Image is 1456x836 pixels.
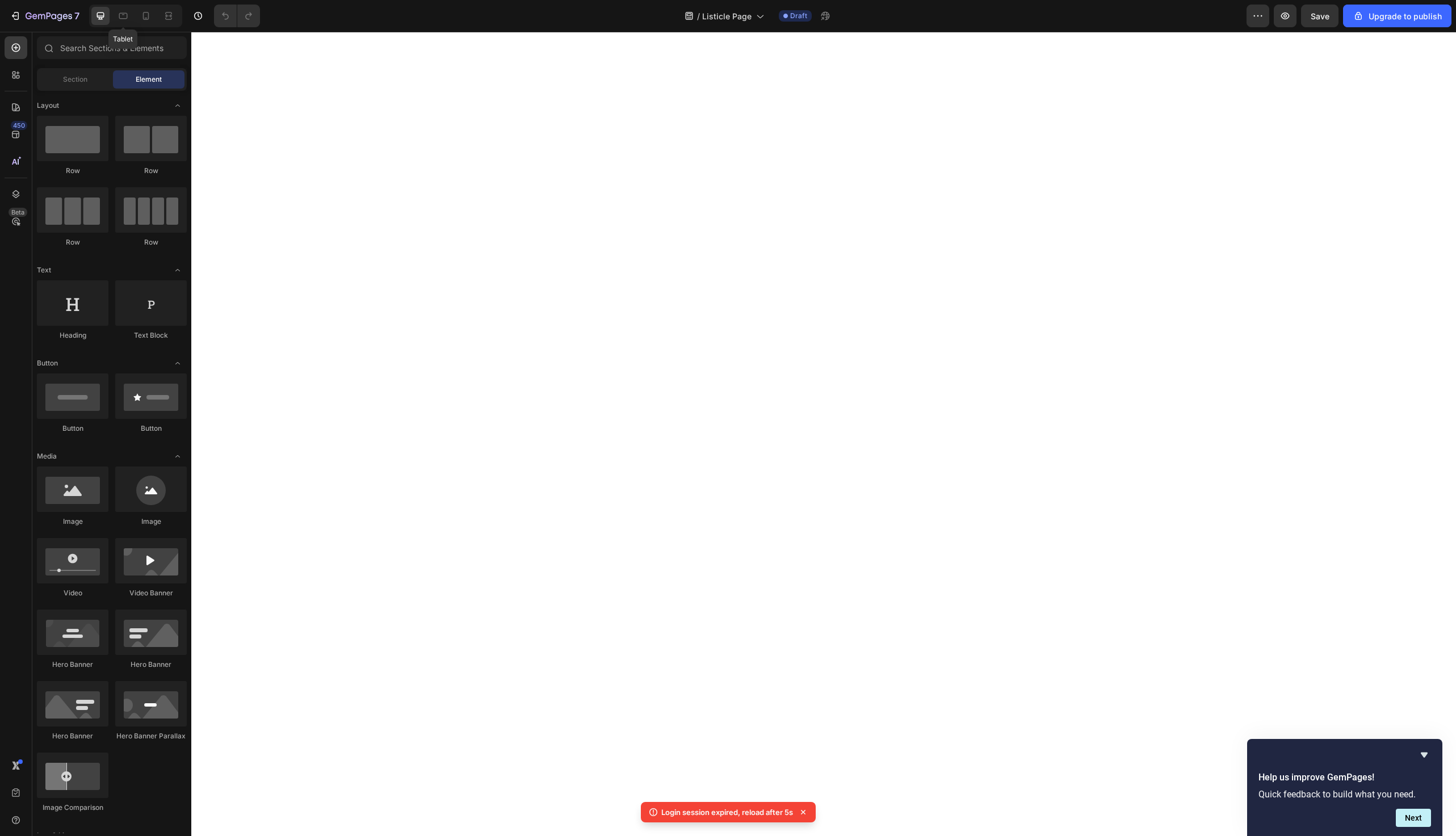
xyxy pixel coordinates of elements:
div: 450 [11,121,27,130]
div: Hero Banner [37,659,108,670]
div: Image Comparison [37,803,108,813]
div: Text Block [115,330,187,341]
p: 7 [74,9,79,23]
div: Hero Banner Parallax [115,731,187,741]
span: Toggle open [169,96,187,115]
span: Save [1311,11,1329,21]
iframe: Design area [191,32,1456,797]
span: Toggle open [169,447,187,465]
div: Button [37,423,108,434]
div: Beta [9,208,27,217]
span: Text [37,265,51,275]
div: Button [115,423,187,434]
div: Image [115,516,187,527]
div: Row [115,166,187,176]
span: Element [136,74,162,85]
button: Hide survey [1417,748,1431,762]
span: Button [37,358,58,368]
span: Section [63,74,87,85]
div: Help us improve GemPages! [1258,748,1431,827]
span: Layout [37,100,59,111]
button: Save [1301,5,1338,27]
p: Login session expired, reload after 5s [661,806,793,818]
div: Image [37,516,108,527]
div: Row [37,237,108,247]
span: Toggle open [169,261,187,279]
div: Row [37,166,108,176]
span: Media [37,451,57,461]
p: Quick feedback to build what you need. [1258,789,1431,800]
div: Video Banner [115,588,187,598]
div: Hero Banner [37,731,108,741]
span: / [697,10,700,22]
div: Heading [37,330,108,341]
button: Next question [1396,809,1431,827]
input: Search Sections & Elements [37,36,187,59]
div: Upgrade to publish [1353,10,1442,22]
div: Video [37,588,108,598]
div: Hero Banner [115,659,187,670]
button: Upgrade to publish [1343,5,1451,27]
span: Listicle Page [702,10,752,22]
span: Toggle open [169,354,187,372]
button: 7 [5,5,85,27]
div: Undo/Redo [214,5,260,27]
span: Draft [790,11,807,21]
div: Row [115,237,187,247]
h2: Help us improve GemPages! [1258,771,1431,784]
